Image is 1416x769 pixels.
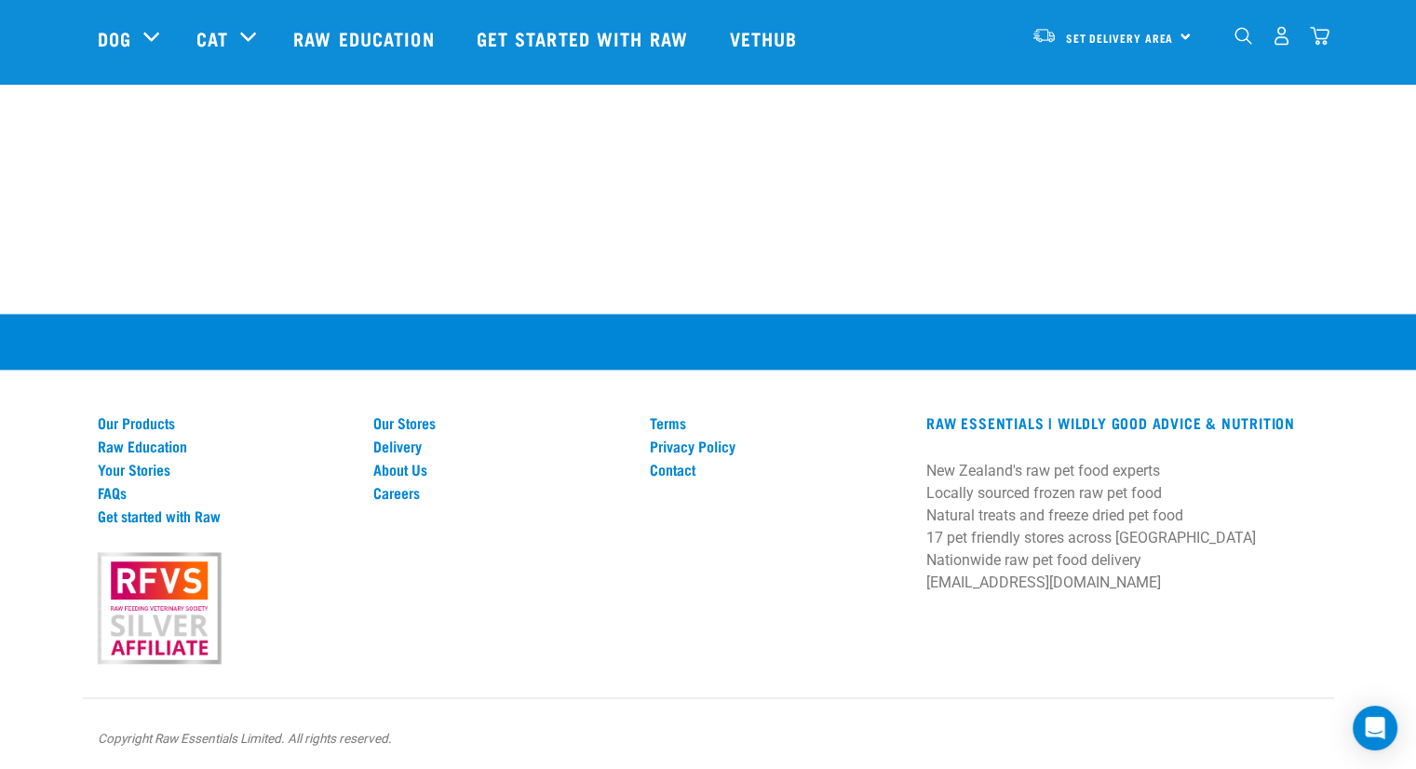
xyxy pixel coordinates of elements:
[458,1,711,75] a: Get started with Raw
[1353,706,1397,750] div: Open Intercom Messenger
[89,549,229,667] img: rfvs.png
[1066,34,1174,41] span: Set Delivery Area
[650,414,904,431] a: Terms
[650,461,904,478] a: Contact
[98,730,392,745] em: Copyright Raw Essentials Limited. All rights reserved.
[98,24,131,52] a: Dog
[196,24,228,52] a: Cat
[98,414,352,431] a: Our Products
[711,1,821,75] a: Vethub
[1234,27,1252,45] img: home-icon-1@2x.png
[98,438,352,454] a: Raw Education
[926,414,1318,431] h3: RAW ESSENTIALS | Wildly Good Advice & Nutrition
[373,414,627,431] a: Our Stores
[926,460,1318,594] p: New Zealand's raw pet food experts Locally sourced frozen raw pet food Natural treats and freeze ...
[98,484,352,501] a: FAQs
[1272,26,1291,46] img: user.png
[98,507,352,524] a: Get started with Raw
[275,1,457,75] a: Raw Education
[1310,26,1329,46] img: home-icon@2x.png
[373,438,627,454] a: Delivery
[373,461,627,478] a: About Us
[650,438,904,454] a: Privacy Policy
[98,461,352,478] a: Your Stories
[1032,27,1057,44] img: van-moving.png
[373,484,627,501] a: Careers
